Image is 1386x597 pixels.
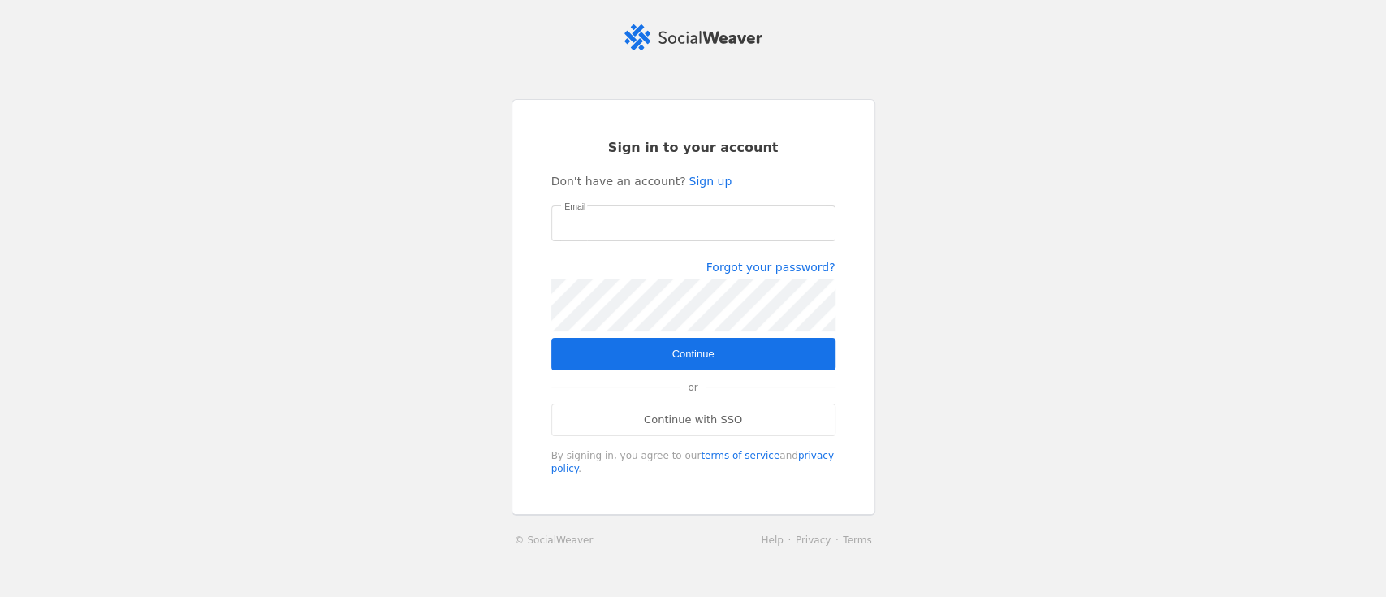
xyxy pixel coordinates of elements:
li: · [831,532,843,548]
div: By signing in, you agree to our and . [551,449,835,475]
a: terms of service [701,450,779,461]
li: · [784,532,796,548]
span: Sign in to your account [608,139,779,157]
input: Email [564,214,823,233]
a: © SocialWeaver [515,532,594,548]
mat-label: Email [564,200,585,214]
a: Forgot your password? [706,261,835,274]
span: or [680,371,706,404]
a: Continue with SSO [551,404,835,436]
a: Terms [843,534,871,546]
a: privacy policy [551,450,834,474]
a: Sign up [689,173,732,189]
a: Help [761,534,783,546]
a: Privacy [796,534,831,546]
button: Continue [551,338,835,370]
span: Continue [671,346,714,362]
span: Don't have an account? [551,173,686,189]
